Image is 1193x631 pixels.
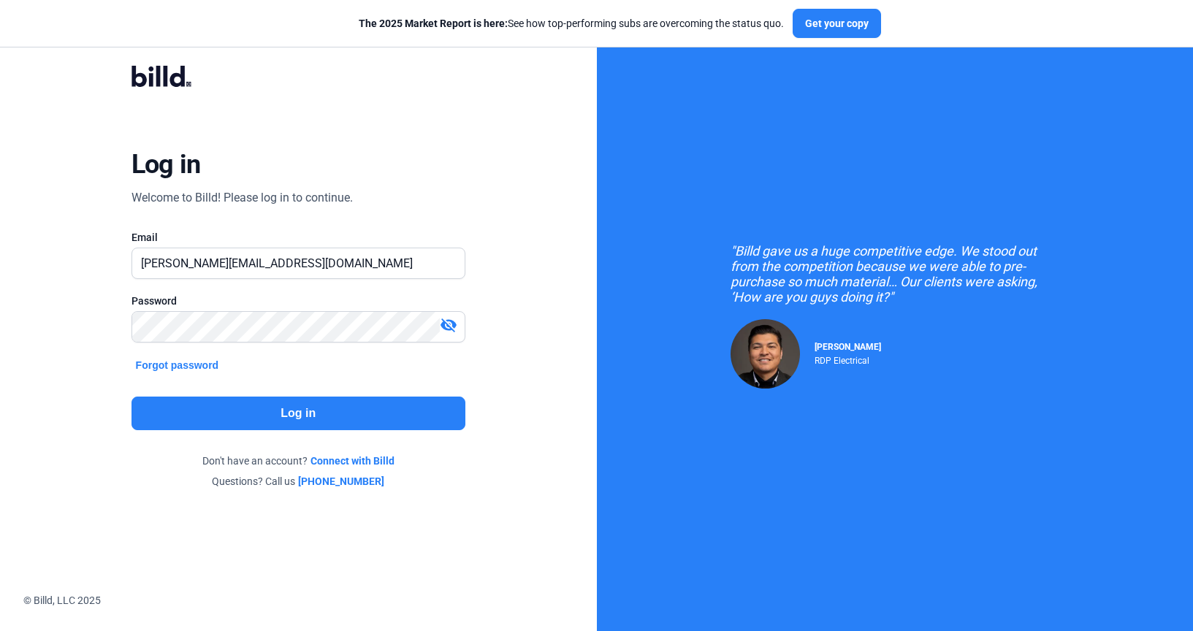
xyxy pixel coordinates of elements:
[298,474,384,489] a: [PHONE_NUMBER]
[132,454,465,468] div: Don't have an account?
[815,352,881,366] div: RDP Electrical
[731,243,1059,305] div: "Billd gave us a huge competitive edge. We stood out from the competition because we were able to...
[359,18,508,29] span: The 2025 Market Report is here:
[793,9,881,38] button: Get your copy
[132,474,465,489] div: Questions? Call us
[132,230,465,245] div: Email
[132,294,465,308] div: Password
[132,189,353,207] div: Welcome to Billd! Please log in to continue.
[132,357,224,373] button: Forgot password
[132,148,201,180] div: Log in
[132,397,465,430] button: Log in
[815,342,881,352] span: [PERSON_NAME]
[440,316,457,334] mat-icon: visibility_off
[731,319,800,389] img: Raul Pacheco
[310,454,395,468] a: Connect with Billd
[359,16,784,31] div: See how top-performing subs are overcoming the status quo.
